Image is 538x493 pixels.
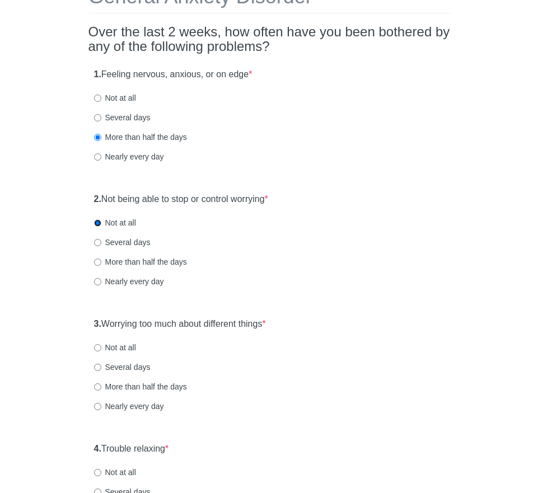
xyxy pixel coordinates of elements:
label: Feeling nervous, anxious, or on edge [94,68,252,81]
label: Nearly every day [94,151,164,162]
input: More than half the days [94,383,101,391]
label: Not at all [94,217,136,228]
label: More than half the days [94,256,187,267]
label: Several days [94,112,151,123]
label: Several days [94,237,151,248]
strong: 3. [94,319,101,328]
input: Not at all [94,469,101,476]
input: Not at all [94,344,101,351]
input: More than half the days [94,259,101,266]
input: Nearly every day [94,278,101,285]
label: Not at all [94,342,136,353]
label: More than half the days [94,132,187,143]
strong: 4. [94,444,101,453]
h2: Over the last 2 weeks, how often have you been bothered by any of the following problems? [88,25,450,54]
input: More than half the days [94,134,101,141]
strong: 2. [94,194,101,204]
input: Several days [94,239,101,246]
input: Several days [94,364,101,371]
input: Several days [94,114,101,121]
label: Several days [94,361,151,373]
label: Not at all [94,467,136,478]
input: Nearly every day [94,153,101,161]
label: Trouble relaxing [94,443,169,456]
input: Nearly every day [94,403,101,410]
label: Nearly every day [94,276,164,287]
label: Not at all [94,92,136,104]
label: More than half the days [94,381,187,392]
label: Worrying too much about different things [94,318,266,331]
input: Not at all [94,95,101,102]
input: Not at all [94,219,101,227]
strong: 1. [94,69,101,79]
label: Nearly every day [94,401,164,412]
label: Not being able to stop or control worrying [94,193,268,206]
